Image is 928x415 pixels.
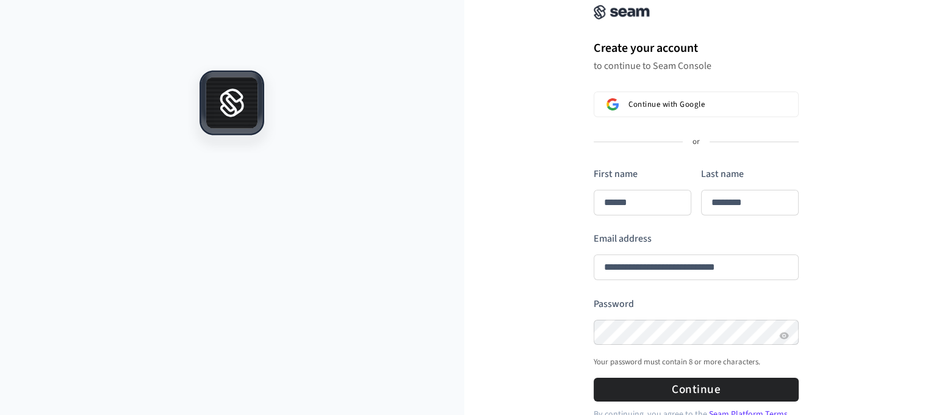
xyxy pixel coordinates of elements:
button: Sign in with GoogleContinue with Google [594,92,799,117]
h1: Create your account [594,39,799,57]
label: First name [594,167,638,181]
button: Show password [777,328,791,343]
label: Email address [594,232,652,245]
button: Continue [594,378,799,402]
img: Sign in with Google [606,98,619,110]
label: Password [594,297,634,311]
label: Last name [701,167,744,181]
p: Your password must contain 8 or more characters. [594,357,760,367]
p: or [692,137,700,148]
img: Seam Console [594,5,650,20]
p: to continue to Seam Console [594,60,799,72]
span: Continue with Google [628,99,705,109]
